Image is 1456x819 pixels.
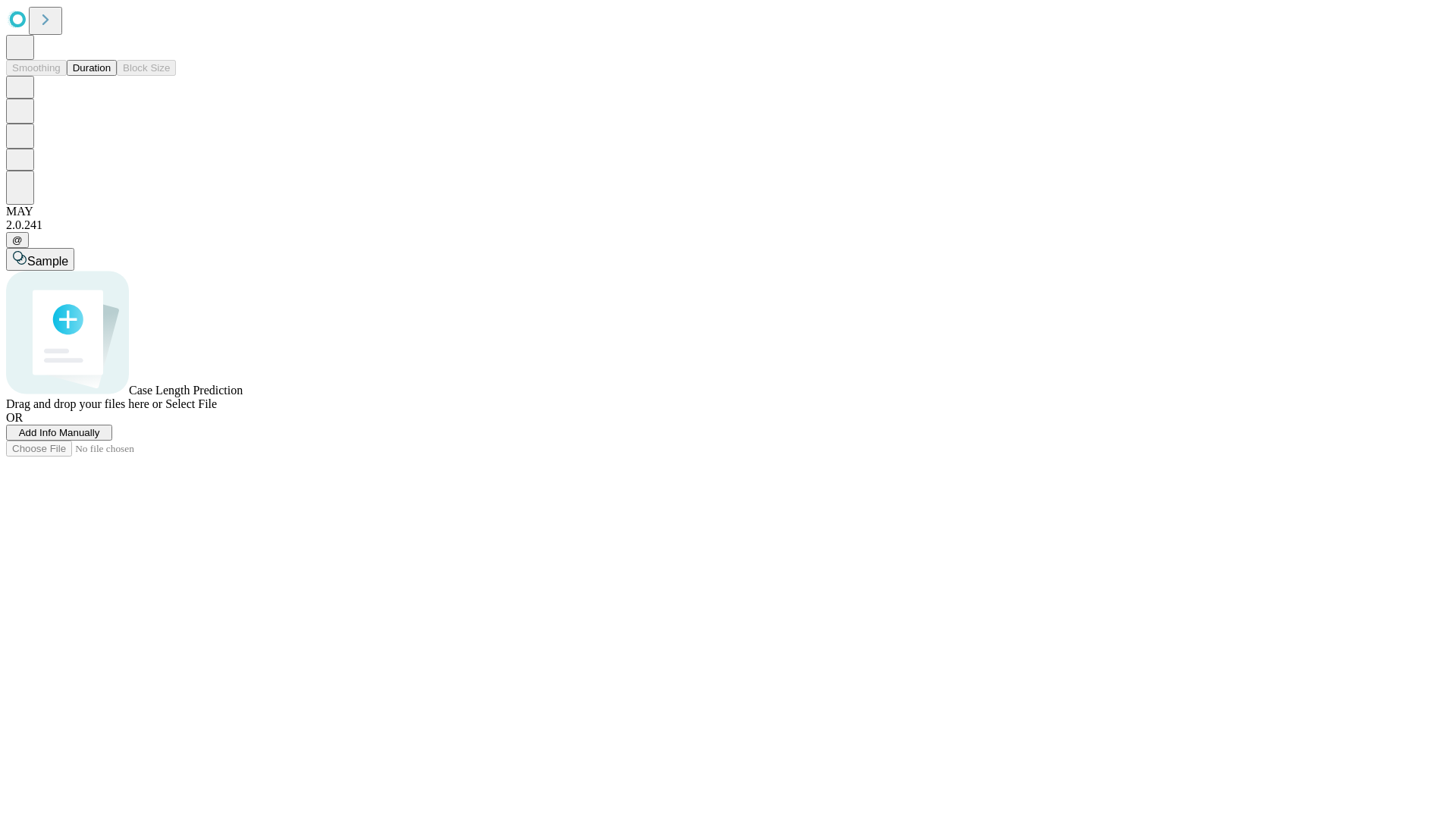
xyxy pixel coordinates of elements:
[6,232,29,248] button: @
[6,425,112,441] button: Add Info Manually
[6,205,1450,218] div: MAY
[6,248,74,271] button: Sample
[67,60,117,76] button: Duration
[129,384,243,397] span: Case Length Prediction
[6,218,1450,232] div: 2.0.241
[165,397,217,410] span: Select File
[12,234,23,246] span: @
[6,411,23,424] span: OR
[6,60,67,76] button: Smoothing
[27,255,68,268] span: Sample
[19,427,100,438] span: Add Info Manually
[117,60,176,76] button: Block Size
[6,397,162,410] span: Drag and drop your files here or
